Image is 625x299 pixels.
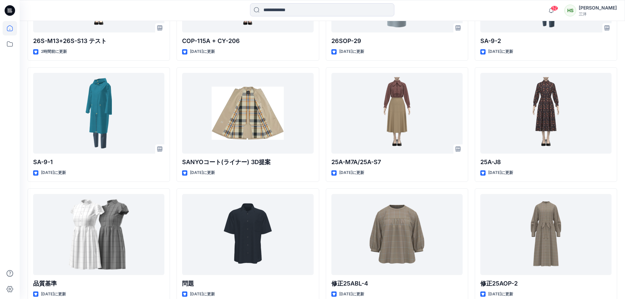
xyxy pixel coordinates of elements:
a: 問題 [182,194,313,275]
font: SA-9-1 [33,159,53,165]
a: 25A-J8 [480,73,612,154]
font: [DATE]に更新 [339,170,364,175]
font: [DATE]に更新 [41,291,66,296]
font: 2時間前に更新 [41,49,67,54]
font: [PERSON_NAME] [579,5,617,11]
font: [DATE]に更新 [41,170,66,175]
font: COP-115A + CY-206 [182,37,240,44]
a: 修正25AOP-2 [480,194,612,275]
font: [DATE]に更新 [339,49,364,54]
font: [DATE]に更新 [190,170,215,175]
font: 修正25AOP-2 [480,280,518,287]
font: [DATE]に更新 [488,170,513,175]
a: 品質基準 [33,194,164,275]
font: [DATE]に更新 [488,49,513,54]
font: 25A-M7A/25A-S7 [331,159,381,165]
font: SANYOコート(ライナー) 3D提案 [182,159,271,165]
font: [DATE]に更新 [190,291,215,296]
font: 問題 [182,280,194,287]
a: 25A-M7A/25A-S7 [331,73,463,154]
font: 26S-M13+26S-S13 テスト [33,37,107,44]
font: 三洋 [579,11,587,16]
font: HS [567,8,573,13]
font: 25A-J8 [480,159,501,165]
font: 26SOP-29 [331,37,361,44]
a: SA-9-1 [33,73,164,154]
font: [DATE]に更新 [339,291,364,296]
font: [DATE]に更新 [190,49,215,54]
a: 修正25ABL-4 [331,194,463,275]
font: SA-9-2 [480,37,501,44]
font: 品質基準 [33,280,57,287]
font: 52 [552,6,557,11]
a: SANYOコート(ライナー) 3D提案 [182,73,313,154]
font: [DATE]に更新 [488,291,513,296]
font: 修正25ABL-4 [331,280,368,287]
